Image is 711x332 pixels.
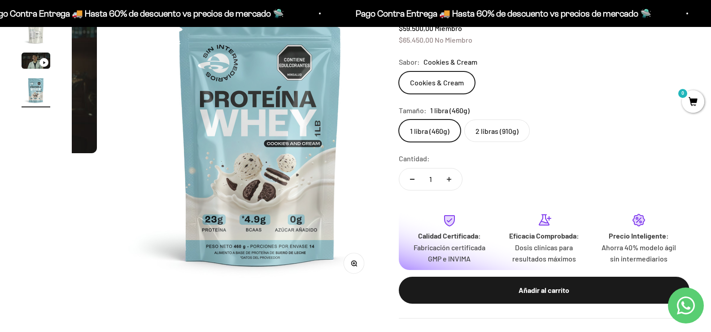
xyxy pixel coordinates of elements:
img: Proteína Whey - Cookies & Cream [22,17,50,45]
strong: Eficacia Comprobada: [509,231,579,240]
span: No Miembro [435,35,472,44]
mark: 0 [677,88,688,99]
p: Fabricación certificada GMP e INVIMA [410,242,490,265]
button: Ir al artículo 3 [22,53,50,71]
div: Añadir al carrito [417,284,672,296]
legend: Sabor: [399,56,420,68]
span: $59.500,00 [399,24,433,32]
button: Aumentar cantidad [436,168,462,190]
span: Cookies & Cream [423,56,477,68]
button: Añadir al carrito [399,277,689,304]
span: Miembro [435,24,462,32]
button: Ir al artículo 2 [22,17,50,48]
p: Ahorra 40% modelo ágil sin intermediarios [598,242,679,265]
span: 1 libra (460g) [430,105,470,116]
img: Proteína Whey - Cookies & Cream [22,76,50,105]
strong: Calidad Certificada: [418,231,481,240]
span: $65.450,00 [399,35,433,44]
button: Reducir cantidad [399,168,425,190]
strong: Precio Inteligente: [609,231,669,240]
button: Ir al artículo 4 [22,76,50,107]
legend: Tamaño: [399,105,427,116]
p: Pago Contra Entrega 🚚 Hasta 60% de descuento vs precios de mercado 🛸 [356,6,651,21]
p: Dosis clínicas para resultados máximos [504,242,584,265]
a: 0 [682,97,704,107]
label: Cantidad: [399,153,430,164]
